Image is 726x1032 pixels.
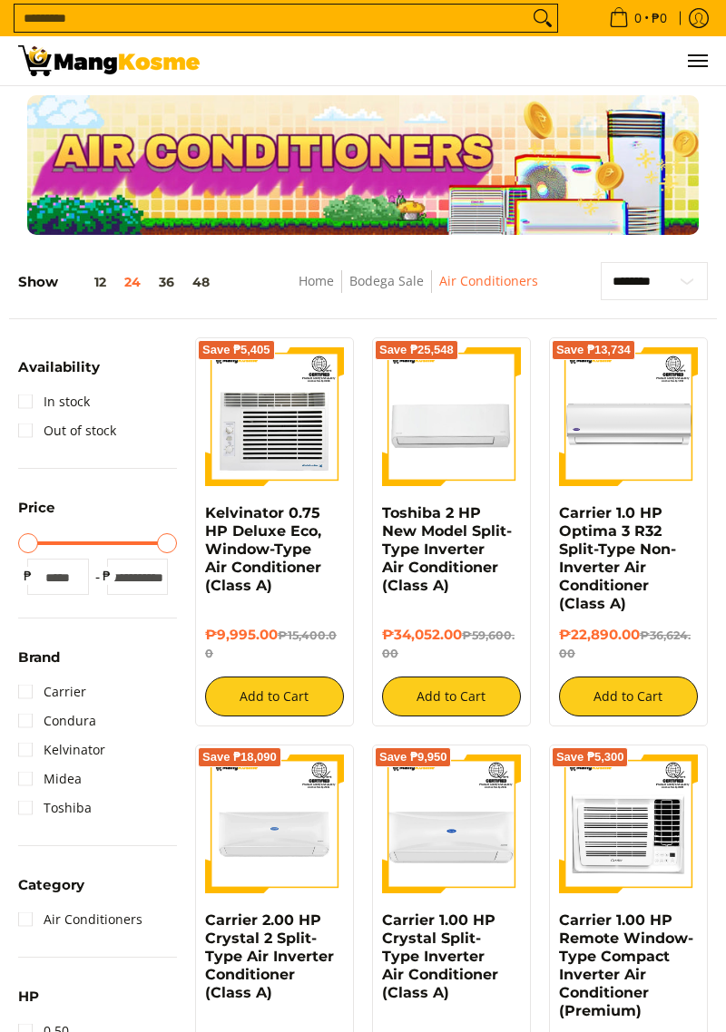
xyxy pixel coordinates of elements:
[528,5,557,32] button: Search
[18,501,55,528] summary: Open
[559,347,698,486] img: Carrier 1.0 HP Optima 3 R32 Split-Type Non-Inverter Air Conditioner (Class A)
[382,627,521,663] h6: ₱34,052.00
[255,270,581,311] nav: Breadcrumbs
[18,735,105,764] a: Kelvinator
[18,878,84,905] summary: Open
[382,755,521,893] img: Carrier 1.00 HP Crystal Split-Type Inverter Air Conditioner (Class A)
[205,627,344,663] h6: ₱9,995.00
[649,12,670,24] span: ₱0
[299,272,334,289] a: Home
[18,706,96,735] a: Condura
[559,677,698,716] button: Add to Cart
[205,504,321,594] a: Kelvinator 0.75 HP Deluxe Eco, Window-Type Air Conditioner (Class A)
[18,905,142,934] a: Air Conditioners
[18,650,60,664] span: Brand
[18,764,82,793] a: Midea
[18,793,92,823] a: Toshiba
[559,627,698,663] h6: ₱22,890.00
[556,752,624,763] span: Save ₱5,300
[382,911,498,1001] a: Carrier 1.00 HP Crystal Split-Type Inverter Air Conditioner (Class A)
[18,567,36,585] span: ₱
[202,752,277,763] span: Save ₱18,090
[18,274,219,291] h5: Show
[18,677,86,706] a: Carrier
[58,275,115,289] button: 12
[559,911,693,1019] a: Carrier 1.00 HP Remote Window-Type Compact Inverter Air Conditioner (Premium)
[382,504,512,594] a: Toshiba 2 HP New Model Split-Type Inverter Air Conditioner (Class A)
[18,360,100,387] summary: Open
[115,275,150,289] button: 24
[18,416,116,445] a: Out of stock
[439,272,538,289] a: Air Conditioners
[202,345,270,355] span: Save ₱5,405
[382,347,521,486] img: Toshiba 2 HP New Model Split-Type Inverter Air Conditioner (Class A)
[205,677,344,716] button: Add to Cart
[183,275,219,289] button: 48
[205,347,344,486] img: Kelvinator 0.75 HP Deluxe Eco, Window-Type Air Conditioner (Class A)
[603,8,672,28] span: •
[18,989,39,1003] span: HP
[379,752,447,763] span: Save ₱9,950
[559,755,698,893] img: Carrier 1.00 HP Remote Window-Type Compact Inverter Air Conditioner (Premium)
[559,504,676,612] a: Carrier 1.0 HP Optima 3 R32 Split-Type Non-Inverter Air Conditioner (Class A)
[382,677,521,716] button: Add to Cart
[18,45,200,76] img: Bodega Sale Aircon l Mang Kosme: Home Appliances Warehouse Sale
[556,345,631,355] span: Save ₱13,734
[218,36,708,85] nav: Main Menu
[686,36,708,85] button: Menu
[18,650,60,677] summary: Open
[18,360,100,374] span: Availability
[18,387,90,416] a: In stock
[205,755,344,893] img: Carrier 2.00 HP Crystal 2 Split-Type Air Inverter Conditioner (Class A)
[205,628,337,660] del: ₱15,400.00
[98,567,116,585] span: ₱
[632,12,644,24] span: 0
[559,628,691,660] del: ₱36,624.00
[18,989,39,1017] summary: Open
[379,345,454,355] span: Save ₱25,548
[205,911,334,1001] a: Carrier 2.00 HP Crystal 2 Split-Type Air Inverter Conditioner (Class A)
[18,878,84,891] span: Category
[18,501,55,514] span: Price
[349,272,424,289] a: Bodega Sale
[218,36,708,85] ul: Customer Navigation
[382,628,515,660] del: ₱59,600.00
[150,275,183,289] button: 36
